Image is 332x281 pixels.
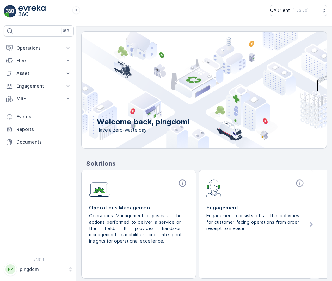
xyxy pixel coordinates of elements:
span: Have a zero-waste day [97,127,190,133]
img: module-icon [89,179,110,197]
img: city illustration [53,32,327,148]
p: Events [16,114,71,120]
p: Asset [16,70,61,77]
p: Fleet [16,58,61,64]
p: QA Client [270,7,290,14]
p: Engagement [206,204,305,211]
button: MRF [4,92,74,105]
p: pingdom [20,266,65,272]
p: Operations [16,45,61,51]
span: v 1.51.1 [4,258,74,261]
a: Reports [4,123,74,136]
div: PP [5,264,15,274]
p: Solutions [86,159,327,168]
button: PPpingdom [4,263,74,276]
img: logo_light-DOdMpM7g.png [18,5,46,18]
p: ⌘B [63,28,69,34]
a: Events [4,110,74,123]
p: ( +03:00 ) [292,8,309,13]
p: MRF [16,96,61,102]
p: Operations Management digitises all the actions performed to deliver a service on the field. It p... [89,213,183,244]
p: Engagement consists of all the activities for customer facing operations from order receipt to in... [206,213,300,232]
p: Engagement [16,83,61,89]
img: logo [4,5,16,18]
p: Reports [16,126,71,133]
p: Documents [16,139,71,145]
button: Engagement [4,80,74,92]
img: module-icon [206,179,221,197]
button: QA Client(+03:00) [270,5,327,16]
button: Asset [4,67,74,80]
p: Welcome back, pingdom! [97,117,190,127]
p: Operations Management [89,204,188,211]
a: Documents [4,136,74,148]
button: Fleet [4,54,74,67]
button: Operations [4,42,74,54]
